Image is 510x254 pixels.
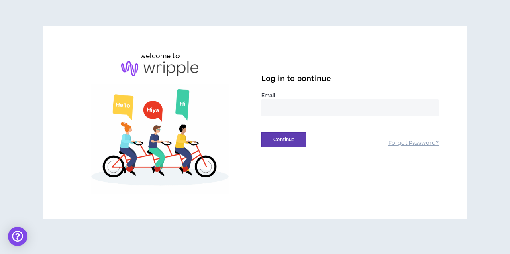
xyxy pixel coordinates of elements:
button: Continue [261,132,306,147]
span: Log in to continue [261,74,331,84]
div: Open Intercom Messenger [8,227,27,246]
label: Email [261,92,439,99]
a: Forgot Password? [388,140,439,147]
h6: welcome to [140,51,180,61]
img: Welcome to Wripple [71,84,249,194]
img: logo-brand.png [121,61,198,76]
